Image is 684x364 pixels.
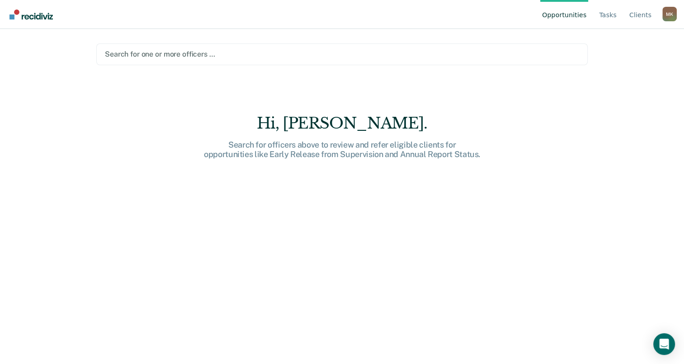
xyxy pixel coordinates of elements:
div: M K [662,7,677,21]
div: Search for officers above to review and refer eligible clients for opportunities like Early Relea... [198,140,487,159]
div: Hi, [PERSON_NAME]. [198,114,487,133]
img: Recidiviz [9,10,53,19]
div: Open Intercom Messenger [653,333,675,355]
button: Profile dropdown button [662,7,677,21]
